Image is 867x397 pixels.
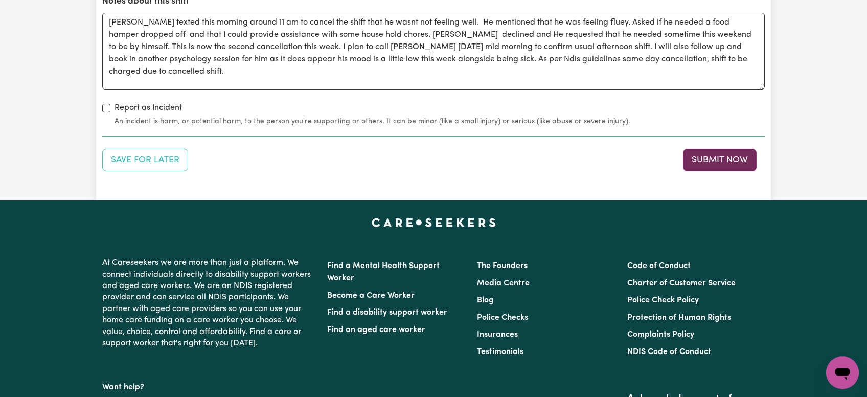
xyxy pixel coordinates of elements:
[477,348,523,356] a: Testimonials
[102,253,315,353] p: At Careseekers we are more than just a platform. We connect individuals directly to disability su...
[477,279,530,288] a: Media Centre
[477,296,494,304] a: Blog
[115,102,182,114] label: Report as Incident
[477,330,518,339] a: Insurances
[102,149,188,171] button: Save your job report
[683,149,757,171] button: Submit your job report
[102,378,315,393] p: Want help?
[826,356,859,389] iframe: Button to launch messaging window
[627,296,699,304] a: Police Check Policy
[627,348,711,356] a: NDIS Code of Conduct
[627,330,694,339] a: Complaints Policy
[115,116,765,127] small: An incident is harm, or potential harm, to the person you're supporting or others. It can be mino...
[477,314,528,322] a: Police Checks
[102,13,765,90] textarea: [PERSON_NAME] texted this morning around 11 am to cancel the shift that he wasnt not feeling well...
[372,218,496,227] a: Careseekers home page
[327,292,415,300] a: Become a Care Worker
[327,308,447,317] a: Find a disability support worker
[327,262,440,282] a: Find a Mental Health Support Worker
[627,262,691,270] a: Code of Conduct
[627,314,731,322] a: Protection of Human Rights
[477,262,528,270] a: The Founders
[627,279,736,288] a: Charter of Customer Service
[327,326,425,334] a: Find an aged care worker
